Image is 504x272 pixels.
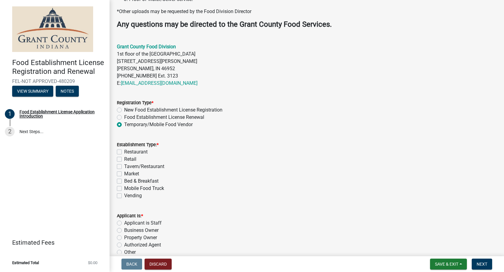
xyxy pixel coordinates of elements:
[472,259,492,270] button: Next
[12,261,39,265] span: Estimated Total
[117,44,176,50] a: Grant County Food Division
[124,177,159,185] label: Bed & Breakfast
[5,109,15,119] div: 1
[124,249,136,256] label: Other
[477,262,487,267] span: Next
[19,110,100,118] div: Food Establishment License Application Introduction
[435,262,458,267] span: Save & Exit
[124,185,164,192] label: Mobile Food Truck
[124,170,139,177] label: Market
[117,143,159,147] label: Establishment Type:
[12,78,97,84] span: FEL-NOT APPROVED-480209
[124,114,204,121] label: Food Establishment License Renewal
[124,234,157,241] label: Property Owner
[121,80,198,86] a: [EMAIL_ADDRESS][DOMAIN_NAME]
[117,8,497,15] p: *Other uploads may be requested by the Food Division Director
[56,89,79,94] wm-modal-confirm: Notes
[5,127,15,136] div: 2
[124,227,159,234] label: Business Owner
[117,20,332,29] strong: Any questions may be directed to the Grant County Food Services.
[88,261,97,265] span: $0.00
[124,219,162,227] label: Applicant is Staff
[56,86,79,97] button: Notes
[12,58,105,76] h4: Food Establishment License Registration and Renewal
[124,121,193,128] label: Temporary/Mobile Food Vendor
[124,106,222,114] label: New Food Establishment License Registration
[117,101,153,105] label: Registration Type
[145,259,172,270] button: Discard
[124,163,164,170] label: Tavern/Restaurant
[121,259,142,270] button: Back
[117,43,497,87] p: 1st floor of the [GEOGRAPHIC_DATA] [STREET_ADDRESS][PERSON_NAME] [PERSON_NAME], IN 46952 [PHONE_N...
[5,236,100,249] a: Estimated Fees
[124,148,148,156] label: Restaurant
[124,192,142,199] label: Vending
[124,156,136,163] label: Retail
[12,89,53,94] wm-modal-confirm: Summary
[126,262,137,267] span: Back
[12,86,53,97] button: View Summary
[12,6,93,52] img: Grant County, Indiana
[124,241,161,249] label: Authorized Agent
[430,259,467,270] button: Save & Exit
[117,214,143,218] label: Applicant Is:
